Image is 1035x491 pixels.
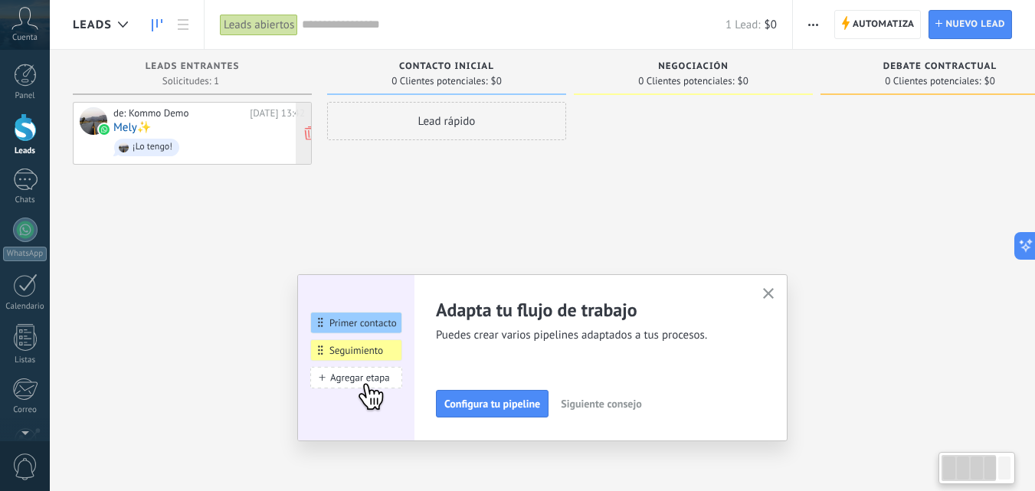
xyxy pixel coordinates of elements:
div: Leads Entrantes [80,61,304,74]
div: Negociación [581,61,805,74]
span: Cuenta [12,33,38,43]
span: 0 Clientes potenciales: [638,77,734,86]
button: Configura tu pipeline [436,390,549,417]
div: WhatsApp [3,247,47,261]
a: Lista [170,10,196,40]
div: Calendario [3,302,47,312]
span: Leads [73,18,112,32]
button: Más [802,10,824,39]
span: Contacto inicial [399,61,494,72]
span: Configura tu pipeline [444,398,540,409]
div: Panel [3,91,47,101]
span: 0 Clientes potenciales: [391,77,487,86]
span: $0 [984,77,995,86]
span: $0 [738,77,748,86]
span: Negociación [658,61,729,72]
span: Solicitudes: 1 [162,77,219,86]
div: Chats [3,195,47,205]
div: de: Kommo Demo [113,107,244,119]
div: Correo [3,405,47,415]
div: Lead rápido [327,102,566,140]
span: $0 [765,18,777,32]
div: [DATE] 13:42 [250,107,305,119]
span: Puedes crear varios pipelines adaptados a tus procesos. [436,328,744,343]
span: Automatiza [853,11,915,38]
div: Leads abiertos [220,14,298,36]
a: Automatiza [834,10,922,39]
div: ¡Lo tengo! [133,142,172,152]
div: Leads [3,146,47,156]
div: Contacto inicial [335,61,558,74]
a: Mely✨️ [113,121,152,134]
span: Nuevo lead [945,11,1005,38]
button: Siguiente consejo [554,392,648,415]
span: 0 Clientes potenciales: [885,77,981,86]
span: Siguiente consejo [561,398,641,409]
h2: Adapta tu flujo de trabajo [436,298,744,322]
img: waba.svg [99,124,110,135]
span: 1 Lead: [725,18,760,32]
span: Leads Entrantes [146,61,240,72]
a: Leads [144,10,170,40]
a: Nuevo lead [929,10,1012,39]
div: Mely✨️ [80,107,107,135]
span: $0 [491,77,502,86]
div: Listas [3,355,47,365]
span: Debate contractual [883,61,997,72]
